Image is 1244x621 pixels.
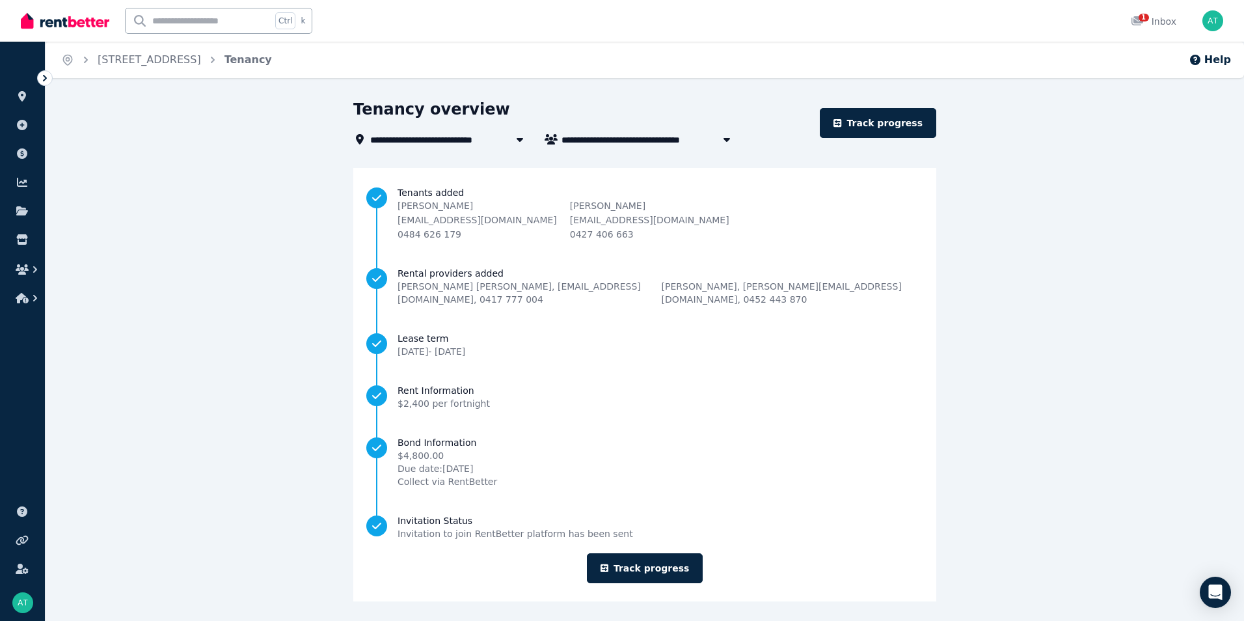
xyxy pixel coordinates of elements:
nav: Breadcrumb [46,42,288,78]
a: Tenants added[PERSON_NAME][EMAIL_ADDRESS][DOMAIN_NAME]0484 626 179[PERSON_NAME][EMAIL_ADDRESS][DO... [366,186,923,241]
a: Track progress [820,108,936,138]
a: Rental providers added[PERSON_NAME] [PERSON_NAME], [EMAIL_ADDRESS][DOMAIN_NAME], 0417 777 004[PER... [366,267,923,306]
span: Due date: [DATE] [398,462,497,475]
span: Invitation Status [398,514,633,527]
span: 0484 626 179 [398,229,461,240]
span: $4,800.00 [398,449,497,462]
span: Rent Information [398,384,490,397]
h1: Tenancy overview [353,99,510,120]
span: $2,400 per fortnight [398,398,490,409]
span: Ctrl [275,12,295,29]
span: [DATE] - [DATE] [398,346,465,357]
nav: Progress [366,186,923,540]
span: Tenants added [398,186,901,199]
span: Collect via RentBetter [398,475,497,488]
a: Rent Information$2,400 per fortnight [366,384,923,410]
span: [PERSON_NAME] [PERSON_NAME] , [EMAIL_ADDRESS][DOMAIN_NAME] , 0417 777 004 [398,280,662,306]
p: [PERSON_NAME] [570,199,729,212]
p: [EMAIL_ADDRESS][DOMAIN_NAME] [570,214,729,227]
span: 1 [1139,14,1149,21]
a: Tenancy [224,53,272,66]
img: Alexander Tran [12,592,33,613]
a: [STREET_ADDRESS] [98,53,201,66]
p: [PERSON_NAME] [398,199,557,212]
a: Track progress [587,553,703,583]
a: Bond Information$4,800.00Due date:[DATE]Collect via RentBetter [366,436,923,488]
span: k [301,16,305,26]
span: Bond Information [398,436,497,449]
img: Alexander Tran [1202,10,1223,31]
a: Lease term[DATE]- [DATE] [366,332,923,358]
div: Open Intercom Messenger [1200,577,1231,608]
img: RentBetter [21,11,109,31]
span: Invitation to join RentBetter platform has been sent [398,527,633,540]
div: Inbox [1131,15,1176,28]
button: Help [1189,52,1231,68]
span: [PERSON_NAME] , [PERSON_NAME][EMAIL_ADDRESS][DOMAIN_NAME] , 0452 443 870 [662,280,923,306]
span: 0427 406 663 [570,229,634,240]
p: [EMAIL_ADDRESS][DOMAIN_NAME] [398,214,557,227]
span: Rental providers added [398,267,923,280]
a: Invitation StatusInvitation to join RentBetter platform has been sent [366,514,923,540]
span: Lease term [398,332,465,345]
